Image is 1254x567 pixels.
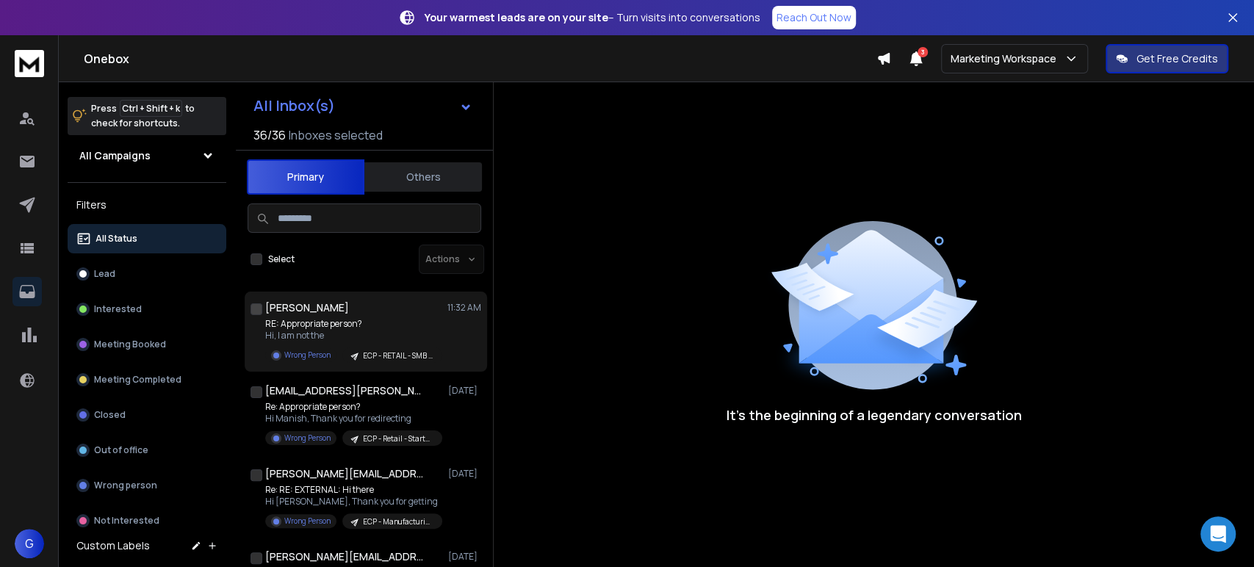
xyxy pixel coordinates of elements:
[94,409,126,421] p: Closed
[94,515,159,527] p: Not Interested
[253,126,286,144] span: 36 / 36
[265,413,442,425] p: Hi Manish, Thank you for redirecting
[265,318,442,330] p: RE: Appropriate person?
[727,405,1022,425] p: It’s the beginning of a legendary conversation
[1200,516,1236,552] div: Open Intercom Messenger
[68,195,226,215] h3: Filters
[79,148,151,163] h1: All Campaigns
[363,433,433,444] p: ECP - Retail - Startup | [PERSON_NAME]
[68,330,226,359] button: Meeting Booked
[268,253,295,265] label: Select
[284,433,331,444] p: Wrong Person
[120,100,182,117] span: Ctrl + Shift + k
[68,506,226,535] button: Not Interested
[84,50,876,68] h1: Onebox
[265,484,442,496] p: Re: RE: EXTERNAL: Hi there
[918,47,928,57] span: 3
[265,549,427,564] h1: [PERSON_NAME][EMAIL_ADDRESS][PERSON_NAME][DOMAIN_NAME]
[425,10,760,25] p: – Turn visits into conversations
[94,303,142,315] p: Interested
[94,480,157,491] p: Wrong person
[68,259,226,289] button: Lead
[1136,51,1218,66] p: Get Free Credits
[15,50,44,77] img: logo
[447,302,481,314] p: 11:32 AM
[265,466,427,481] h1: [PERSON_NAME][EMAIL_ADDRESS][PERSON_NAME][DOMAIN_NAME]
[951,51,1062,66] p: Marketing Workspace
[265,401,442,413] p: Re: Appropriate person?
[94,268,115,280] p: Lead
[68,141,226,170] button: All Campaigns
[94,339,166,350] p: Meeting Booked
[96,233,137,245] p: All Status
[364,161,482,193] button: Others
[363,350,433,361] p: ECP - RETAIL - SMB | [PERSON_NAME]
[448,551,481,563] p: [DATE]
[289,126,383,144] h3: Inboxes selected
[284,350,331,361] p: Wrong Person
[68,295,226,324] button: Interested
[448,385,481,397] p: [DATE]
[776,10,851,25] p: Reach Out Now
[76,538,150,553] h3: Custom Labels
[265,383,427,398] h1: [EMAIL_ADDRESS][PERSON_NAME][DOMAIN_NAME]
[247,159,364,195] button: Primary
[15,529,44,558] button: G
[425,10,608,24] strong: Your warmest leads are on your site
[253,98,335,113] h1: All Inbox(s)
[363,516,433,527] p: ECP - Manufacturing - Enterprise | [PERSON_NAME]
[91,101,195,131] p: Press to check for shortcuts.
[242,91,484,120] button: All Inbox(s)
[68,436,226,465] button: Out of office
[68,471,226,500] button: Wrong person
[94,444,148,456] p: Out of office
[68,365,226,394] button: Meeting Completed
[94,374,181,386] p: Meeting Completed
[448,468,481,480] p: [DATE]
[772,6,856,29] a: Reach Out Now
[284,516,331,527] p: Wrong Person
[265,300,349,315] h1: [PERSON_NAME]
[68,224,226,253] button: All Status
[68,400,226,430] button: Closed
[265,330,442,342] p: Hi, I am not the
[1106,44,1228,73] button: Get Free Credits
[265,496,442,508] p: Hi [PERSON_NAME], Thank you for getting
